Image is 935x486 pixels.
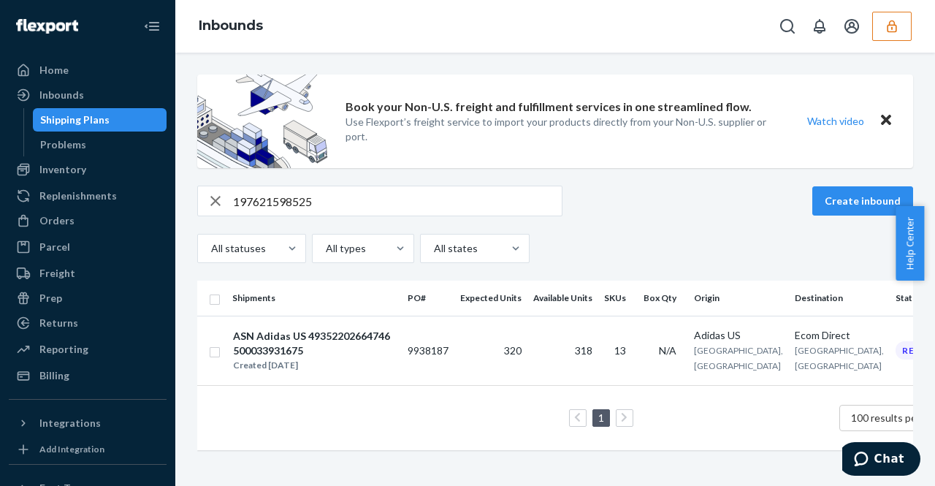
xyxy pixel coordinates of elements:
div: Freight [39,266,75,281]
a: Page 1 is your current page [595,411,607,424]
p: Book your Non-U.S. freight and fulfillment services in one streamlined flow. [346,99,752,115]
span: 13 [614,344,626,357]
div: Created [DATE] [233,358,395,373]
iframe: Opens a widget where you can chat to one of our agents [842,442,920,479]
a: Inventory [9,158,167,181]
div: Inventory [39,162,86,177]
th: PO# [402,281,454,316]
div: ASN Adidas US 49352202664746 500033931675 [233,329,395,358]
div: Parcel [39,240,70,254]
div: Reporting [39,342,88,357]
td: 9938187 [402,316,454,385]
a: Returns [9,311,167,335]
div: Billing [39,368,69,383]
a: Add Integration [9,441,167,458]
a: Orders [9,209,167,232]
a: Problems [33,133,167,156]
p: Use Flexport’s freight service to import your products directly from your Non-U.S. supplier or port. [346,115,780,144]
input: All types [324,241,326,256]
button: Open notifications [805,12,834,41]
a: Billing [9,364,167,387]
th: Expected Units [454,281,527,316]
div: Adidas US [694,328,783,343]
div: Prep [39,291,62,305]
button: Integrations [9,411,167,435]
a: Home [9,58,167,82]
button: Close [877,110,896,132]
a: Shipping Plans [33,108,167,132]
a: Prep [9,286,167,310]
img: Flexport logo [16,19,78,34]
input: All statuses [210,241,211,256]
th: Shipments [226,281,402,316]
ol: breadcrumbs [187,5,275,48]
div: Integrations [39,416,101,430]
a: Parcel [9,235,167,259]
button: Open Search Box [773,12,802,41]
div: Shipping Plans [40,113,110,127]
div: Add Integration [39,443,104,455]
div: Orders [39,213,75,228]
span: 320 [504,344,522,357]
th: Destination [789,281,890,316]
button: Close Navigation [137,12,167,41]
div: Home [39,63,69,77]
button: Help Center [896,206,924,281]
th: Available Units [527,281,598,316]
button: Create inbound [812,186,913,216]
div: Replenishments [39,189,117,203]
button: Watch video [798,110,874,132]
span: N/A [659,344,676,357]
th: Box Qty [638,281,688,316]
div: Returns [39,316,78,330]
th: Origin [688,281,789,316]
th: SKUs [598,281,638,316]
a: Inbounds [9,83,167,107]
span: 318 [575,344,592,357]
input: Search inbounds by name, destination, msku... [233,186,562,216]
a: Freight [9,262,167,285]
span: [GEOGRAPHIC_DATA], [GEOGRAPHIC_DATA] [795,345,884,371]
span: [GEOGRAPHIC_DATA], [GEOGRAPHIC_DATA] [694,345,783,371]
button: Open account menu [837,12,866,41]
div: Problems [40,137,86,152]
input: All states [432,241,434,256]
div: Ecom Direct [795,328,884,343]
a: Inbounds [199,18,263,34]
a: Reporting [9,338,167,361]
div: Inbounds [39,88,84,102]
a: Replenishments [9,184,167,208]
